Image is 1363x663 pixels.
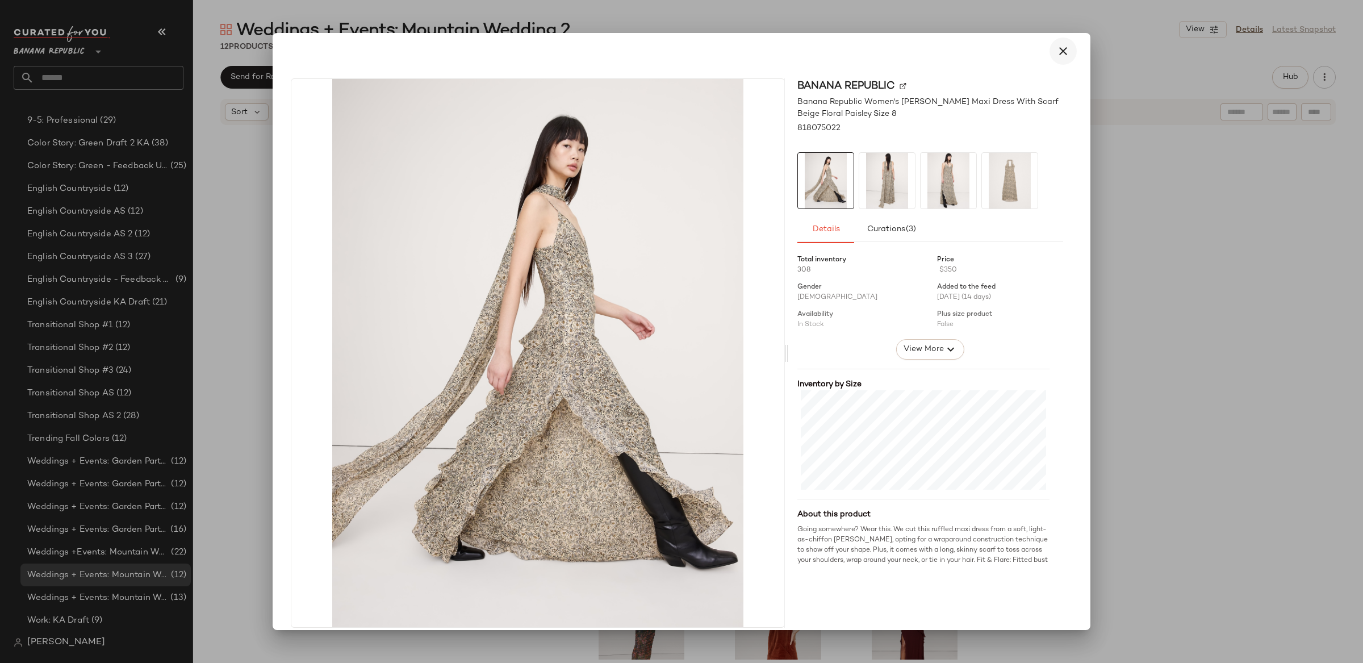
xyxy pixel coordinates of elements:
[982,153,1038,209] img: cn60091113.jpg
[797,96,1063,120] span: Banana Republic Women's [PERSON_NAME] Maxi Dress With Scarf Beige Floral Paisley Size 8
[905,225,916,234] span: (3)
[797,122,841,134] span: 818075022
[812,225,839,234] span: Details
[896,339,964,360] button: View More
[859,153,915,209] img: cn60396572.jpg
[903,343,944,356] span: View More
[797,378,1050,390] div: Inventory by Size
[797,508,1050,520] div: About this product
[921,153,976,209] img: cn60396847.jpg
[797,78,895,94] span: Banana Republic
[797,525,1050,617] div: Going somewhere? Wear this. We cut this ruffled maxi dress from a soft, light-as-chiffon [PERSON_...
[291,79,784,627] img: cn60396293.jpg
[866,225,916,234] span: Curations
[900,83,906,90] img: svg%3e
[798,153,854,209] img: cn60396293.jpg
